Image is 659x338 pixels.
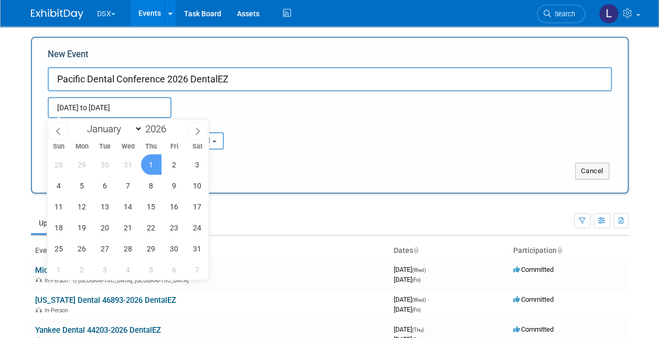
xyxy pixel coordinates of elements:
span: January 21, 2026 [118,217,138,238]
span: January 1, 2026 [141,154,161,175]
span: January 30, 2026 [164,238,185,259]
input: Year [143,123,174,135]
th: Event [31,242,390,260]
img: In-Person Event [36,307,42,312]
span: January 13, 2026 [95,196,115,217]
span: (Fri) [412,307,420,313]
button: Cancel [575,163,609,179]
span: January 11, 2026 [49,196,69,217]
span: - [427,266,429,273]
span: Sat [186,143,209,150]
a: [US_STATE] Dental 46893-2026 DentalEZ [35,295,176,305]
a: Sort by Start Date [413,246,418,255]
span: January 2, 2026 [164,154,185,175]
span: [DATE] [394,305,420,313]
span: February 3, 2026 [95,259,115,280]
span: January 23, 2026 [164,217,185,238]
span: January 25, 2026 [49,238,69,259]
span: January 3, 2026 [187,154,208,175]
span: - [427,295,429,303]
span: Committed [513,266,554,273]
span: December 29, 2025 [72,154,92,175]
span: January 16, 2026 [164,196,185,217]
span: January 14, 2026 [118,196,138,217]
span: [DATE] [394,266,429,273]
span: Wed [116,143,139,150]
span: January 5, 2026 [72,175,92,196]
img: ExhibitDay [31,9,83,19]
span: January 27, 2026 [95,238,115,259]
span: Committed [513,295,554,303]
span: Search [551,10,575,18]
label: New Event [48,48,89,65]
span: In-Person [45,277,71,284]
span: [DATE] [394,295,429,303]
span: February 5, 2026 [141,259,161,280]
span: January 18, 2026 [49,217,69,238]
div: [GEOGRAPHIC_DATA], [GEOGRAPHIC_DATA] [35,276,385,284]
input: Name of Trade Show / Conference [48,67,612,91]
span: January 4, 2026 [49,175,69,196]
span: (Fri) [412,277,420,283]
div: Attendance / Format: [48,118,137,132]
select: Month [82,122,143,135]
span: Thu [139,143,163,150]
span: (Wed) [412,267,426,273]
div: Participation: [153,118,242,132]
span: January 29, 2026 [141,238,161,259]
input: Start Date - End Date [48,97,171,118]
img: Lori Stewart [599,4,619,24]
span: January 19, 2026 [72,217,92,238]
a: Sort by Participation Type [557,246,562,255]
span: January 12, 2026 [72,196,92,217]
span: February 6, 2026 [164,259,185,280]
span: December 30, 2025 [95,154,115,175]
span: Fri [163,143,186,150]
span: January 20, 2026 [95,217,115,238]
a: Midwest Meeting 21907-2025 DentalEZ DSX [35,266,188,275]
img: In-Person Event [36,277,42,282]
span: January 24, 2026 [187,217,208,238]
span: (Thu) [412,327,424,333]
span: Sun [47,143,70,150]
span: January 7, 2026 [118,175,138,196]
span: February 4, 2026 [118,259,138,280]
span: January 8, 2026 [141,175,161,196]
span: February 2, 2026 [72,259,92,280]
span: (Wed) [412,297,426,303]
span: January 22, 2026 [141,217,161,238]
span: Committed [513,325,554,333]
th: Participation [509,242,629,260]
span: January 26, 2026 [72,238,92,259]
span: February 1, 2026 [49,259,69,280]
span: In-Person [45,307,71,314]
a: Search [537,5,585,23]
span: December 31, 2025 [118,154,138,175]
span: December 28, 2025 [49,154,69,175]
span: February 7, 2026 [187,259,208,280]
span: January 31, 2026 [187,238,208,259]
span: January 9, 2026 [164,175,185,196]
th: Dates [390,242,509,260]
span: Mon [70,143,93,150]
a: Yankee Dental 44203-2026 DentalEZ [35,325,161,335]
a: Upcoming6 [31,213,90,233]
span: Tue [93,143,116,150]
span: - [425,325,427,333]
span: [DATE] [394,276,420,283]
span: January 10, 2026 [187,175,208,196]
span: January 15, 2026 [141,196,161,217]
span: January 28, 2026 [118,238,138,259]
span: January 17, 2026 [187,196,208,217]
span: January 6, 2026 [95,175,115,196]
span: [DATE] [394,325,427,333]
